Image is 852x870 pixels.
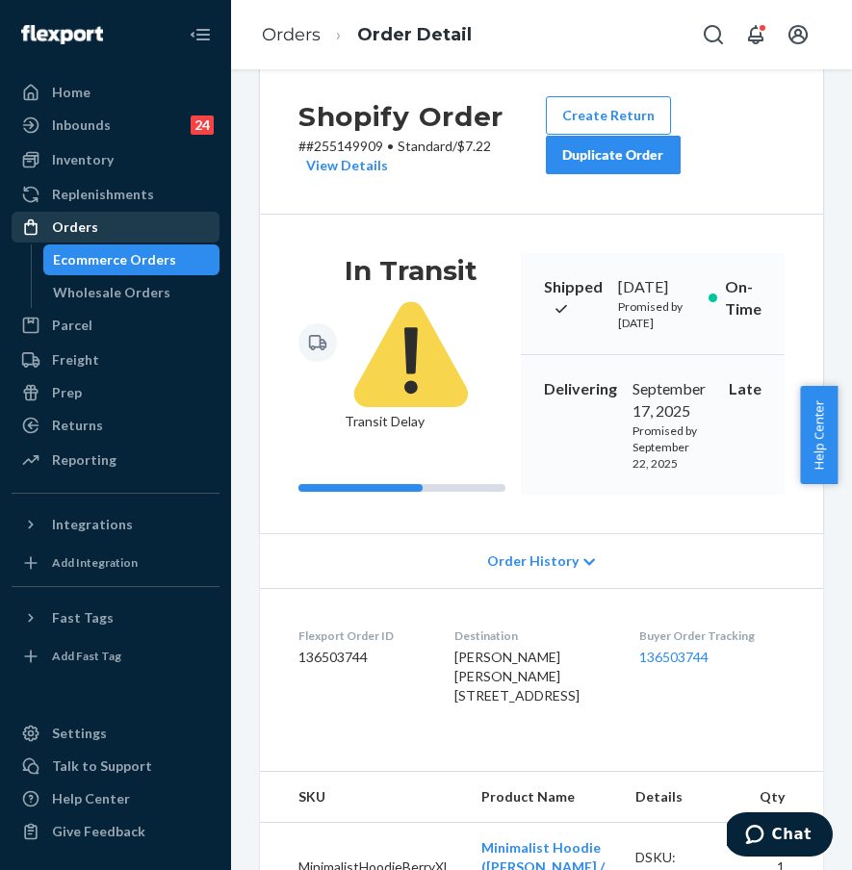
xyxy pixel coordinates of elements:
[52,554,138,571] div: Add Integration
[562,145,664,165] div: Duplicate Order
[52,822,145,841] div: Give Feedback
[800,386,838,484] button: Help Center
[52,316,92,335] div: Parcel
[727,812,833,860] iframe: Opens a widget where you can chat to one of our agents
[725,276,762,320] p: On-Time
[52,83,90,102] div: Home
[12,144,219,175] a: Inventory
[544,378,617,400] p: Delivering
[546,136,681,174] button: Duplicate Order
[52,756,152,776] div: Talk to Support
[398,138,452,154] span: Standard
[52,450,116,470] div: Reporting
[43,244,220,275] a: Ecommerce Orders
[12,783,219,814] a: Help Center
[744,772,823,823] th: Qty
[12,377,219,408] a: Prep
[633,422,706,472] p: Promised by September 22, 2025
[620,772,744,823] th: Details
[43,277,220,308] a: Wholesale Orders
[12,179,219,210] a: Replenishments
[52,150,114,169] div: Inventory
[12,816,219,847] button: Give Feedback
[387,138,394,154] span: •
[181,15,219,54] button: Close Navigation
[345,288,478,429] span: Transit Delay
[298,96,546,137] h2: Shopify Order
[298,137,546,175] p: # #255149909 / $7.22
[21,25,103,44] img: Flexport logo
[487,551,579,571] span: Order History
[12,509,219,540] button: Integrations
[544,276,603,320] p: Shipped
[53,283,170,302] div: Wholesale Orders
[12,751,219,781] button: Talk to Support
[52,416,103,435] div: Returns
[736,15,775,54] button: Open notifications
[12,718,219,749] a: Settings
[12,110,219,141] a: Inbounds24
[52,185,154,204] div: Replenishments
[357,24,472,45] a: Order Detail
[262,24,321,45] a: Orders
[52,115,111,135] div: Inbounds
[12,445,219,475] a: Reporting
[12,602,219,633] button: Fast Tags
[52,648,121,664] div: Add Fast Tag
[12,548,219,578] a: Add Integration
[52,350,99,370] div: Freight
[454,627,609,644] dt: Destination
[12,212,219,243] a: Orders
[12,410,219,441] a: Returns
[345,253,478,288] h3: In Transit
[298,648,424,667] dd: 136503744
[618,298,693,331] p: Promised by [DATE]
[466,772,620,823] th: Product Name
[729,378,762,400] p: Late
[618,276,693,298] div: [DATE]
[546,96,671,135] button: Create Return
[260,772,466,823] th: SKU
[779,15,817,54] button: Open account menu
[52,608,114,627] div: Fast Tags
[298,627,424,644] dt: Flexport Order ID
[454,649,580,704] span: [PERSON_NAME] [PERSON_NAME] [STREET_ADDRESS]
[694,15,733,54] button: Open Search Box
[52,383,82,402] div: Prep
[52,724,107,743] div: Settings
[639,627,785,644] dt: Buyer Order Tracking
[191,115,214,135] div: 24
[12,310,219,341] a: Parcel
[12,77,219,108] a: Home
[52,217,98,237] div: Orders
[298,156,388,175] button: View Details
[52,515,133,534] div: Integrations
[12,345,219,375] a: Freight
[12,641,219,672] a: Add Fast Tag
[52,789,130,808] div: Help Center
[246,7,487,64] ol: breadcrumbs
[53,250,176,269] div: Ecommerce Orders
[633,378,706,422] div: September 17, 2025
[639,649,709,665] a: 136503744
